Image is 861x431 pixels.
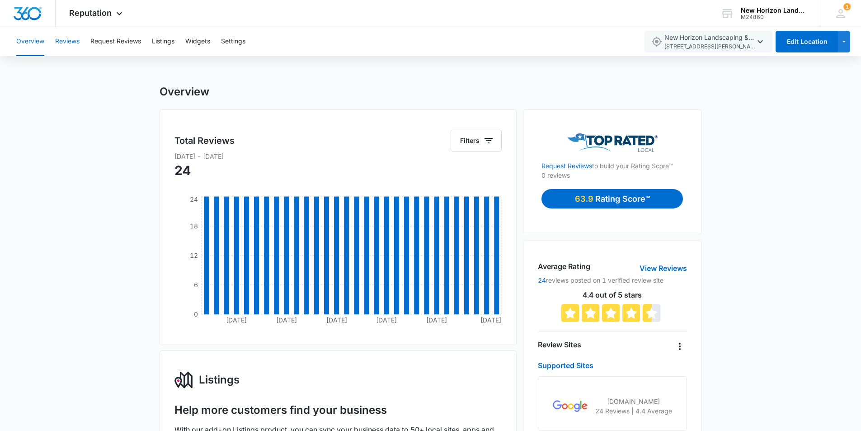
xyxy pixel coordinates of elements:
button: Request Reviews [90,27,141,56]
tspan: [DATE] [376,316,397,324]
button: Overview [16,27,44,56]
h5: Total Reviews [174,134,235,147]
div: account name [741,7,807,14]
h4: Average Rating [538,261,590,272]
tspan: [DATE] [426,316,447,324]
span: [STREET_ADDRESS][PERSON_NAME] , Lincoln , NE [664,43,755,51]
button: Settings [221,27,245,56]
p: 63.9 [575,193,595,205]
tspan: 0 [193,310,198,318]
span: 1 [843,3,851,10]
p: 4.4 out of 5 stars [538,291,687,298]
img: Top Rated Local Logo [567,133,658,152]
p: [DOMAIN_NAME] [595,397,672,406]
span: Reputation [69,8,112,18]
p: Rating Score™ [595,193,650,205]
span: 24 [174,163,191,178]
p: [DATE] - [DATE] [174,152,502,161]
a: 24 [538,276,546,284]
button: Listings [152,27,174,56]
tspan: [DATE] [480,316,501,324]
button: Widgets [185,27,210,56]
tspan: 6 [193,281,198,289]
p: 24 Reviews | 4.4 Average [595,406,672,416]
p: to build your Rating Score™ [541,152,683,171]
div: account id [741,14,807,20]
p: 0 reviews [541,171,683,180]
h1: Overview [160,85,209,99]
h3: Listings [199,372,240,388]
tspan: 24 [189,195,198,203]
tspan: 18 [189,222,198,230]
h4: Review Sites [538,339,581,350]
tspan: [DATE] [326,316,347,324]
tspan: [DATE] [226,316,247,324]
tspan: 12 [189,251,198,259]
button: Reviews [55,27,80,56]
h1: Help more customers find your business [174,403,387,417]
a: Supported Sites [538,361,593,370]
p: reviews posted on 1 verified review site [538,275,687,285]
button: Overflow Menu [673,339,687,354]
span: New Horizon Landscaping & Design [664,33,755,51]
button: Filters [451,130,502,152]
button: Edit Location [776,31,838,52]
tspan: [DATE] [276,316,297,324]
a: Request Reviews [541,162,592,170]
a: View Reviews [640,263,687,274]
div: notifications count [843,3,851,10]
button: New Horizon Landscaping & Design[STREET_ADDRESS][PERSON_NAME],Lincoln,NE [645,31,772,52]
